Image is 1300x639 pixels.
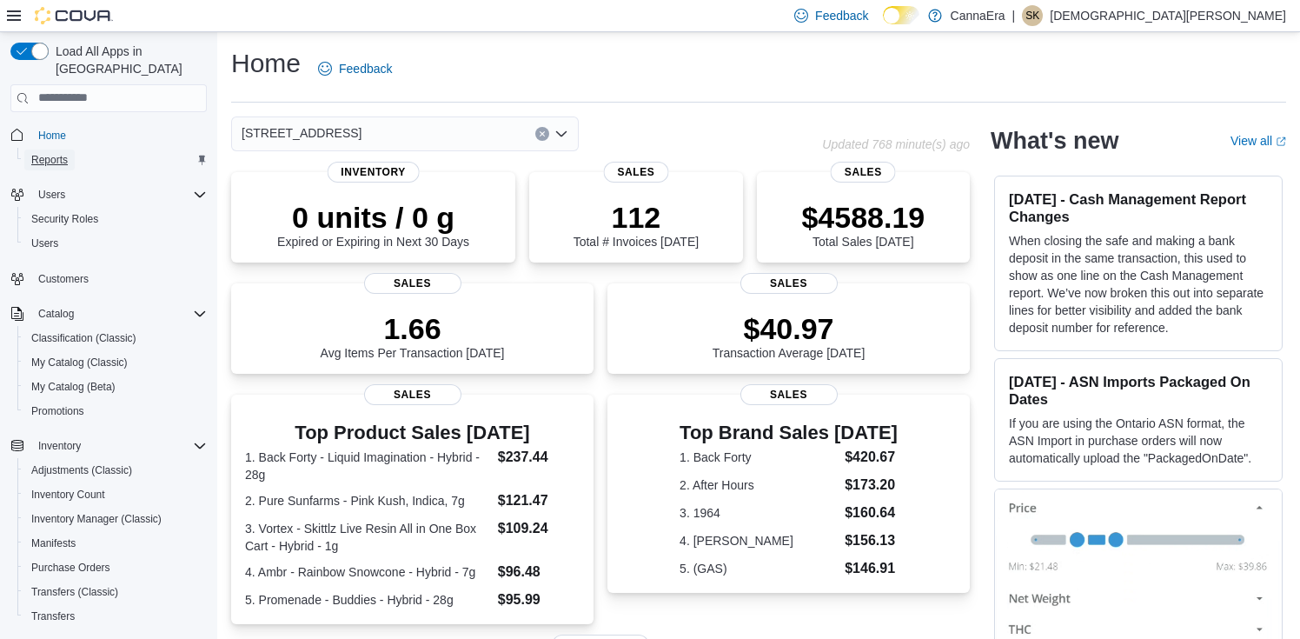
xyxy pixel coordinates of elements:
p: $4588.19 [801,200,925,235]
dt: 5. (GAS) [680,560,838,577]
dt: 4. Ambr - Rainbow Snowcone - Hybrid - 7g [245,563,491,581]
button: Manifests [17,531,214,556]
dd: $95.99 [498,589,580,610]
button: Reports [17,148,214,172]
span: Classification (Classic) [31,331,136,345]
button: Transfers [17,604,214,629]
button: Inventory [31,436,88,456]
h1: Home [231,46,301,81]
div: Transaction Average [DATE] [713,311,866,360]
h3: Top Product Sales [DATE] [245,423,580,443]
span: Sales [740,273,838,294]
dd: $146.91 [845,558,898,579]
div: Expired or Expiring in Next 30 Days [277,200,469,249]
a: My Catalog (Classic) [24,352,135,373]
button: Users [31,184,72,205]
div: Avg Items Per Transaction [DATE] [321,311,505,360]
p: Updated 768 minute(s) ago [822,137,970,151]
p: When closing the safe and making a bank deposit in the same transaction, this used to show as one... [1009,232,1268,336]
button: Inventory [3,434,214,458]
a: Customers [31,269,96,290]
a: Adjustments (Classic) [24,460,139,481]
span: Home [31,124,207,146]
dd: $420.67 [845,447,898,468]
button: Inventory Count [17,483,214,507]
h3: [DATE] - ASN Imports Packaged On Dates [1009,373,1268,408]
span: Promotions [24,401,207,422]
span: Promotions [31,404,84,418]
span: Purchase Orders [24,557,207,578]
h3: [DATE] - Cash Management Report Changes [1009,190,1268,225]
p: CannaEra [951,5,1005,26]
button: Promotions [17,399,214,423]
button: Security Roles [17,207,214,231]
a: Inventory Manager (Classic) [24,509,169,529]
button: Catalog [3,302,214,326]
span: My Catalog (Beta) [24,376,207,397]
h2: What's new [991,127,1118,155]
span: Inventory Count [24,484,207,505]
a: Transfers (Classic) [24,582,125,602]
dt: 2. Pure Sunfarms - Pink Kush, Indica, 7g [245,492,491,509]
span: Customers [38,272,89,286]
img: Cova [35,7,113,24]
p: 112 [574,200,699,235]
dt: 5. Promenade - Buddies - Hybrid - 28g [245,591,491,609]
span: Sales [364,273,461,294]
p: | [1012,5,1016,26]
input: Dark Mode [883,6,919,24]
span: Inventory [327,162,420,183]
button: Home [3,123,214,148]
span: [STREET_ADDRESS] [242,123,361,143]
span: Manifests [31,536,76,550]
span: Feedback [815,7,868,24]
button: Customers [3,266,214,291]
span: Sales [831,162,896,183]
dt: 1. Back Forty - Liquid Imagination - Hybrid - 28g [245,449,491,483]
span: Transfers (Classic) [24,582,207,602]
span: Sales [364,384,461,405]
span: Transfers (Classic) [31,585,118,599]
dt: 1. Back Forty [680,449,838,466]
span: Users [24,233,207,254]
span: Inventory [31,436,207,456]
span: Transfers [31,609,75,623]
span: Dark Mode [883,24,884,25]
span: Purchase Orders [31,561,110,575]
div: Total Sales [DATE] [801,200,925,249]
a: Transfers [24,606,82,627]
button: Transfers (Classic) [17,580,214,604]
span: Inventory Manager (Classic) [24,509,207,529]
button: My Catalog (Beta) [17,375,214,399]
span: My Catalog (Classic) [31,356,128,369]
span: Transfers [24,606,207,627]
h3: Top Brand Sales [DATE] [680,423,898,443]
button: Users [17,231,214,256]
span: My Catalog (Beta) [31,380,116,394]
a: Reports [24,150,75,170]
p: 1.66 [321,311,505,346]
a: Promotions [24,401,91,422]
dt: 3. Vortex - Skittlz Live Resin All in One Box Cart - Hybrid - 1g [245,520,491,555]
button: Inventory Manager (Classic) [17,507,214,531]
dd: $156.13 [845,530,898,551]
a: Classification (Classic) [24,328,143,349]
span: Adjustments (Classic) [31,463,132,477]
span: Inventory [38,439,81,453]
button: Open list of options [554,127,568,141]
button: Users [3,183,214,207]
svg: External link [1276,136,1286,147]
span: Catalog [31,303,207,324]
a: Home [31,125,73,146]
span: Adjustments (Classic) [24,460,207,481]
span: Reports [24,150,207,170]
button: Adjustments (Classic) [17,458,214,483]
p: 0 units / 0 g [277,200,469,235]
dt: 2. After Hours [680,476,838,494]
dt: 3. 1964 [680,504,838,522]
span: Feedback [339,60,392,77]
a: Security Roles [24,209,105,230]
span: Sales [603,162,668,183]
div: Safiyyah Khamisa [1022,5,1043,26]
span: Security Roles [24,209,207,230]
